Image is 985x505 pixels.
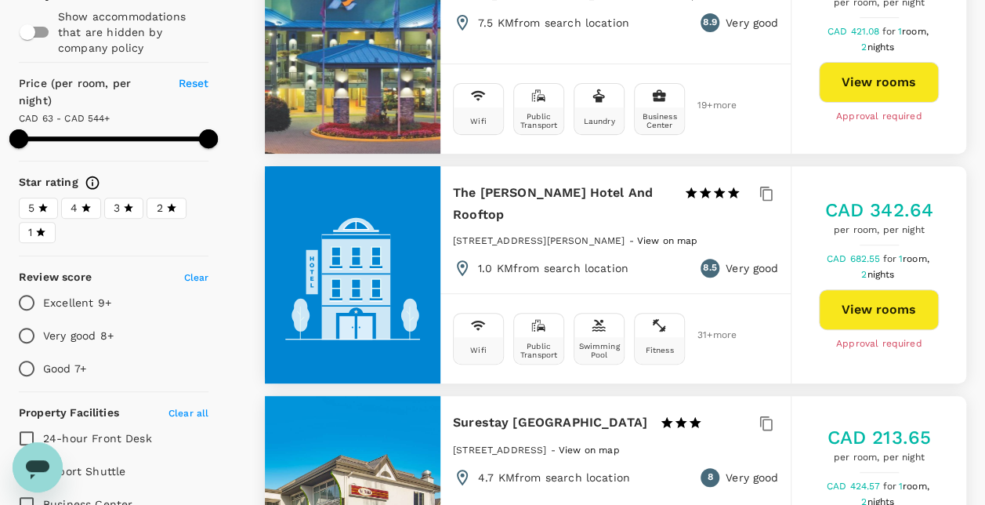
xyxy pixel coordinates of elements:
span: Approval required [836,336,922,352]
h6: Property Facilities [19,405,119,422]
span: Airport Shuttle [43,465,125,478]
span: Clear all [168,408,208,419]
span: [STREET_ADDRESS][PERSON_NAME] [453,235,625,246]
p: Show accommodations that are hidden by company policy [58,9,208,56]
span: CAD 682.55 [827,253,883,264]
span: View on map [637,235,698,246]
span: per room, per night [827,450,931,466]
h6: The [PERSON_NAME] Hotel And Rooftop [453,182,672,226]
span: - [628,235,636,246]
span: 2 [861,42,896,53]
span: 1 [898,26,931,37]
span: Clear [184,272,209,283]
div: Public Transport [517,342,560,359]
div: Wifi [470,346,487,354]
span: Approval required [836,109,922,125]
p: Very good [726,260,778,276]
h5: CAD 342.64 [824,198,933,223]
h6: Star rating [19,174,78,191]
span: 1 [899,481,932,492]
span: 19 + more [697,100,721,111]
span: 8 [707,470,712,485]
p: Very good [726,470,778,485]
span: - [551,445,559,456]
div: Fitness [645,346,673,354]
div: Swimming Pool [578,342,621,359]
div: Laundry [583,117,614,125]
span: 2 [861,269,896,280]
span: 5 [28,200,34,216]
p: 4.7 KM from search location [478,470,630,485]
span: for [882,481,898,492]
p: Excellent 9+ [43,295,111,311]
span: room, [902,26,929,37]
p: Very good [726,15,778,31]
a: View on map [637,234,698,246]
span: CAD 421.08 [827,26,882,37]
span: 8.5 [703,260,716,276]
iframe: Button to launch messaging window [13,442,63,492]
span: room, [903,481,929,492]
span: for [882,253,898,264]
span: 1 [28,224,32,241]
h6: Surestay [GEOGRAPHIC_DATA] [453,412,647,434]
span: per room, per night [824,223,933,238]
span: 1 [899,253,932,264]
span: nights [867,42,894,53]
div: Business Center [638,112,681,129]
button: View rooms [819,62,939,103]
span: for [882,26,897,37]
p: Very good 8+ [43,328,114,343]
span: 31 + more [697,330,721,340]
div: Public Transport [517,112,560,129]
h6: Review score [19,269,92,286]
p: 1.0 KM from search location [478,260,628,276]
svg: Star ratings are awarded to properties to represent the quality of services, facilities, and amen... [85,175,100,191]
span: Reset [179,77,209,89]
h6: Price (per room, per night) [19,75,161,110]
span: 3 [114,200,120,216]
span: View on map [559,445,620,456]
button: View rooms [819,289,939,330]
span: 4 [71,200,78,216]
p: Good 7+ [43,361,86,376]
h5: CAD 213.65 [827,425,931,450]
a: View on map [559,443,620,456]
span: nights [867,269,894,280]
span: CAD 424.57 [827,481,883,492]
span: 24-hour Front Desk [43,432,152,445]
span: 8.9 [703,15,716,31]
span: CAD 63 - CAD 544+ [19,113,110,124]
div: Wifi [470,117,487,125]
span: [STREET_ADDRESS] [453,445,546,456]
span: room, [903,253,929,264]
span: 2 [156,200,162,216]
p: 7.5 KM from search location [478,15,629,31]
